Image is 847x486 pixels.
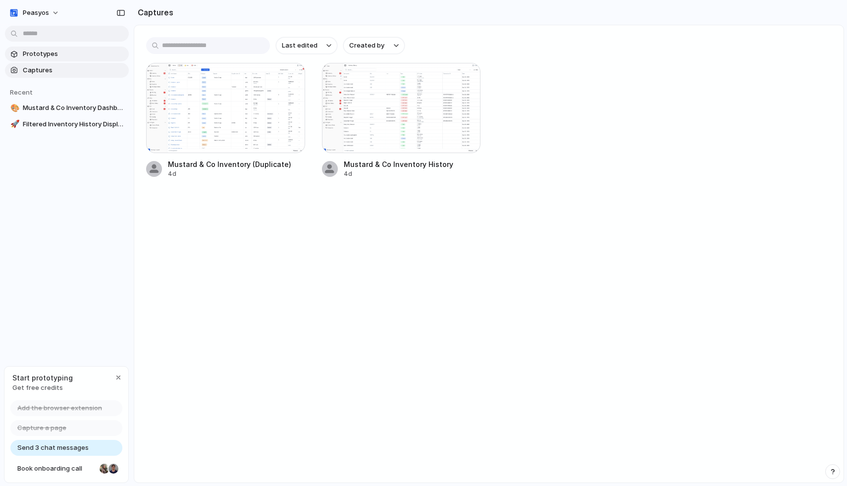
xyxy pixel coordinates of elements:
span: Add the browser extension [17,403,102,413]
a: 🚀Filtered Inventory History Display [5,117,129,132]
button: Created by [343,37,405,54]
span: Get free credits [12,383,73,393]
div: Mustard & Co Inventory (Duplicate) [168,159,291,169]
span: Book onboarding call [17,464,96,474]
div: 4d [168,169,291,178]
div: Nicole Kubica [99,463,110,475]
span: Capture a page [17,423,66,433]
a: 🎨Mustard & Co Inventory Dashboard [5,101,129,115]
button: peasyos [5,5,64,21]
span: Recent [10,88,33,96]
span: Send 3 chat messages [17,443,89,453]
a: Book onboarding call [10,461,122,477]
span: Prototypes [23,49,125,59]
span: peasyos [23,8,49,18]
span: Captures [23,65,125,75]
div: Mustard & Co Inventory History [344,159,453,169]
span: Mustard & Co Inventory Dashboard [23,103,125,113]
span: Start prototyping [12,373,73,383]
span: Created by [349,41,384,51]
div: Christian Iacullo [107,463,119,475]
a: Captures [5,63,129,78]
div: 4d [344,169,453,178]
a: Prototypes [5,47,129,61]
div: 🎨 [10,103,17,114]
h2: Captures [134,6,173,18]
span: Last edited [282,41,318,51]
div: 🚀 [10,118,17,130]
button: 🎨 [9,103,19,113]
button: 🚀 [9,119,19,129]
button: Last edited [276,37,337,54]
span: Filtered Inventory History Display [23,119,125,129]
